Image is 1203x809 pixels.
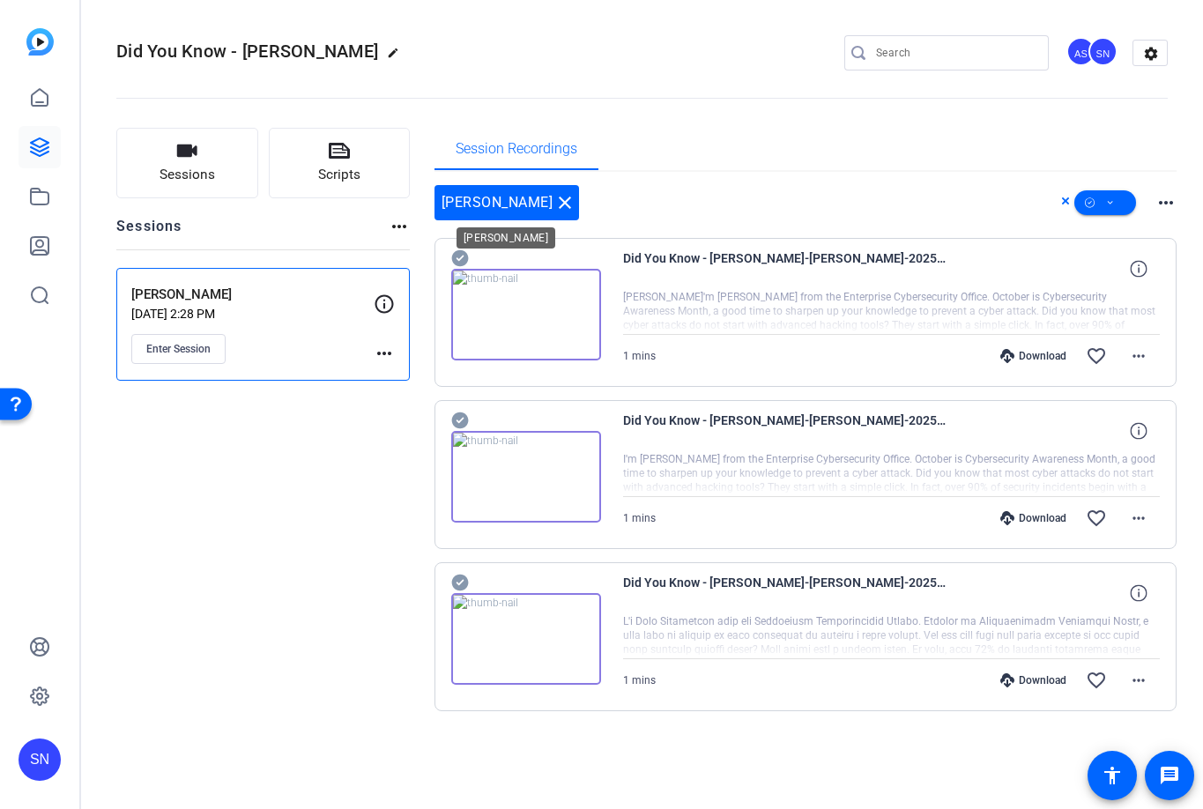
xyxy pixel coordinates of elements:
span: Did You Know - [PERSON_NAME]-[PERSON_NAME]-2025-09-19-11-17-15-658-0 [623,410,949,452]
mat-icon: more_horiz [1128,508,1149,529]
mat-icon: accessibility [1102,765,1123,786]
div: SN [19,738,61,781]
h2: Sessions [116,216,182,249]
img: blue-gradient.svg [26,28,54,56]
mat-icon: more_horiz [1128,670,1149,691]
div: [PERSON_NAME] [434,185,580,220]
span: Did You Know - [PERSON_NAME]-[PERSON_NAME]-2025-09-19-11-18-37-497-0 [623,248,949,290]
span: Did You Know - [PERSON_NAME]-[PERSON_NAME]-2025-09-19-11-14-17-753-0 [623,572,949,614]
mat-icon: more_horiz [1128,345,1149,367]
span: Session Recordings [456,142,577,156]
div: SN [1088,37,1118,66]
div: AS [1066,37,1095,66]
mat-icon: favorite_border [1086,670,1107,691]
span: Sessions [160,165,215,185]
mat-icon: more_horiz [374,343,395,364]
mat-icon: edit [387,47,408,68]
div: Download [991,511,1075,525]
span: Did You Know - [PERSON_NAME] [116,41,378,62]
mat-icon: settings [1133,41,1169,67]
div: Download [991,349,1075,363]
img: thumb-nail [451,431,601,523]
mat-icon: favorite_border [1086,508,1107,529]
button: Sessions [116,128,258,198]
img: thumb-nail [451,593,601,685]
input: Search [876,42,1035,63]
button: Scripts [269,128,411,198]
span: Scripts [318,165,360,185]
mat-icon: favorite_border [1086,345,1107,367]
mat-icon: more_horiz [389,216,410,237]
ngx-avatar: Steve Norfleet [1088,37,1119,68]
mat-icon: more_horiz [1155,192,1177,213]
span: Enter Session [146,342,211,356]
span: 1 mins [623,674,656,687]
span: 1 mins [623,350,656,362]
p: [DATE] 2:28 PM [131,307,374,321]
img: thumb-nail [451,269,601,360]
span: 1 mins [623,512,656,524]
button: Enter Session [131,334,226,364]
p: [PERSON_NAME] [131,285,374,305]
ngx-avatar: Adria Siu [1066,37,1097,68]
div: Download [991,673,1075,687]
mat-icon: message [1159,765,1180,786]
mat-icon: close [554,192,576,213]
